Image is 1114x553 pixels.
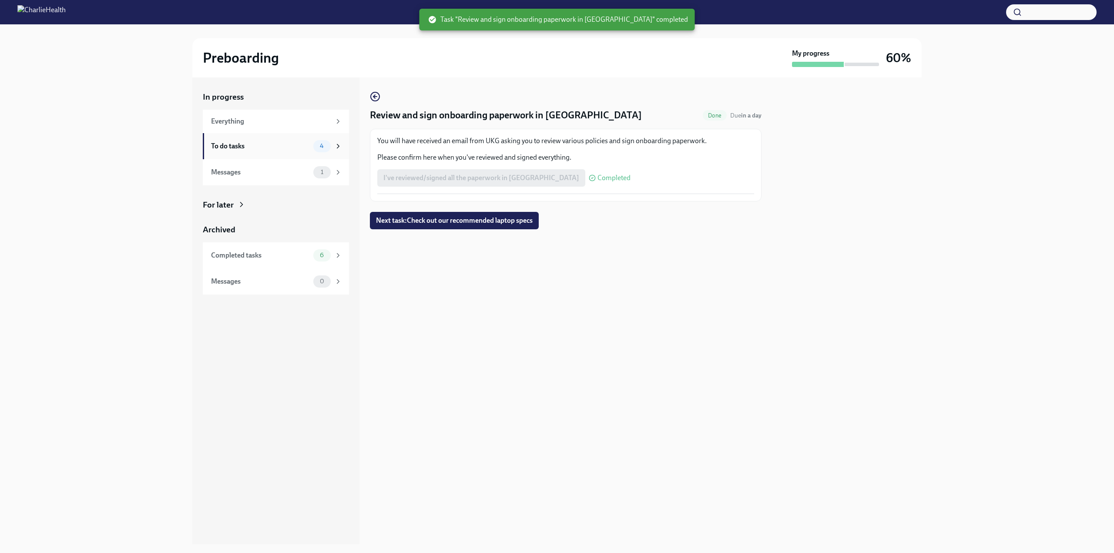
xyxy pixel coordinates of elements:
span: 6 [315,252,329,258]
a: Messages0 [203,268,349,295]
span: Done [703,112,727,119]
p: You will have received an email from UKG asking you to review various policies and sign onboardin... [377,136,754,146]
h4: Review and sign onboarding paperwork in [GEOGRAPHIC_DATA] [370,109,642,122]
span: Next task : Check out our recommended laptop specs [376,216,533,225]
a: In progress [203,91,349,103]
h3: 60% [886,50,911,66]
div: Completed tasks [211,251,310,260]
span: Due [730,112,762,119]
img: CharlieHealth [17,5,66,19]
div: Messages [211,277,310,286]
span: 4 [315,143,329,149]
a: Completed tasks6 [203,242,349,268]
div: Messages [211,168,310,177]
p: Please confirm here when you've reviewed and signed everything. [377,153,754,162]
div: For later [203,199,234,211]
a: Everything [203,110,349,133]
a: Messages1 [203,159,349,185]
a: For later [203,199,349,211]
span: Task "Review and sign onboarding paperwork in [GEOGRAPHIC_DATA]" completed [428,15,688,24]
strong: My progress [792,49,829,58]
div: Everything [211,117,331,126]
button: Next task:Check out our recommended laptop specs [370,212,539,229]
a: To do tasks4 [203,133,349,159]
span: August 29th, 2025 09:00 [730,111,762,120]
h2: Preboarding [203,49,279,67]
span: Completed [597,174,631,181]
div: To do tasks [211,141,310,151]
a: Archived [203,224,349,235]
span: 0 [315,278,329,285]
strong: in a day [741,112,762,119]
span: 1 [315,169,329,175]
